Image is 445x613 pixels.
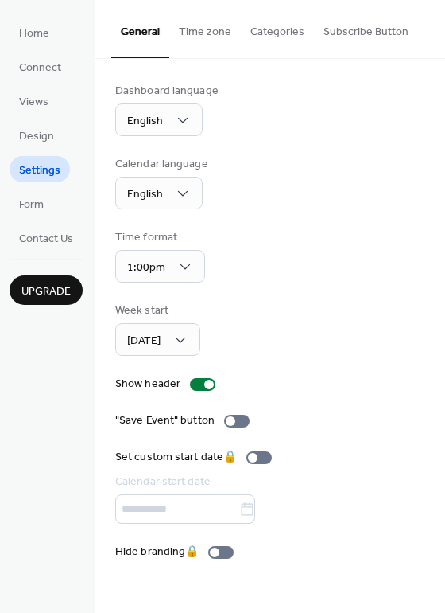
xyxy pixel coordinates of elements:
[10,19,59,45] a: Home
[115,83,219,100] div: Dashboard language
[10,190,53,217] a: Form
[115,156,208,173] div: Calendar language
[21,283,71,300] span: Upgrade
[10,53,71,80] a: Connect
[10,225,83,251] a: Contact Us
[10,88,58,114] a: Views
[115,303,197,319] div: Week start
[19,231,73,248] span: Contact Us
[19,94,48,111] span: Views
[19,25,49,42] span: Home
[10,275,83,305] button: Upgrade
[19,197,44,213] span: Form
[127,184,163,205] span: English
[127,330,161,352] span: [DATE]
[127,111,163,132] span: English
[19,128,54,145] span: Design
[10,122,64,148] a: Design
[19,162,60,179] span: Settings
[127,257,165,279] span: 1:00pm
[19,60,61,76] span: Connect
[115,376,180,392] div: Show header
[10,156,70,182] a: Settings
[115,412,215,429] div: "Save Event" button
[115,229,202,246] div: Time format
